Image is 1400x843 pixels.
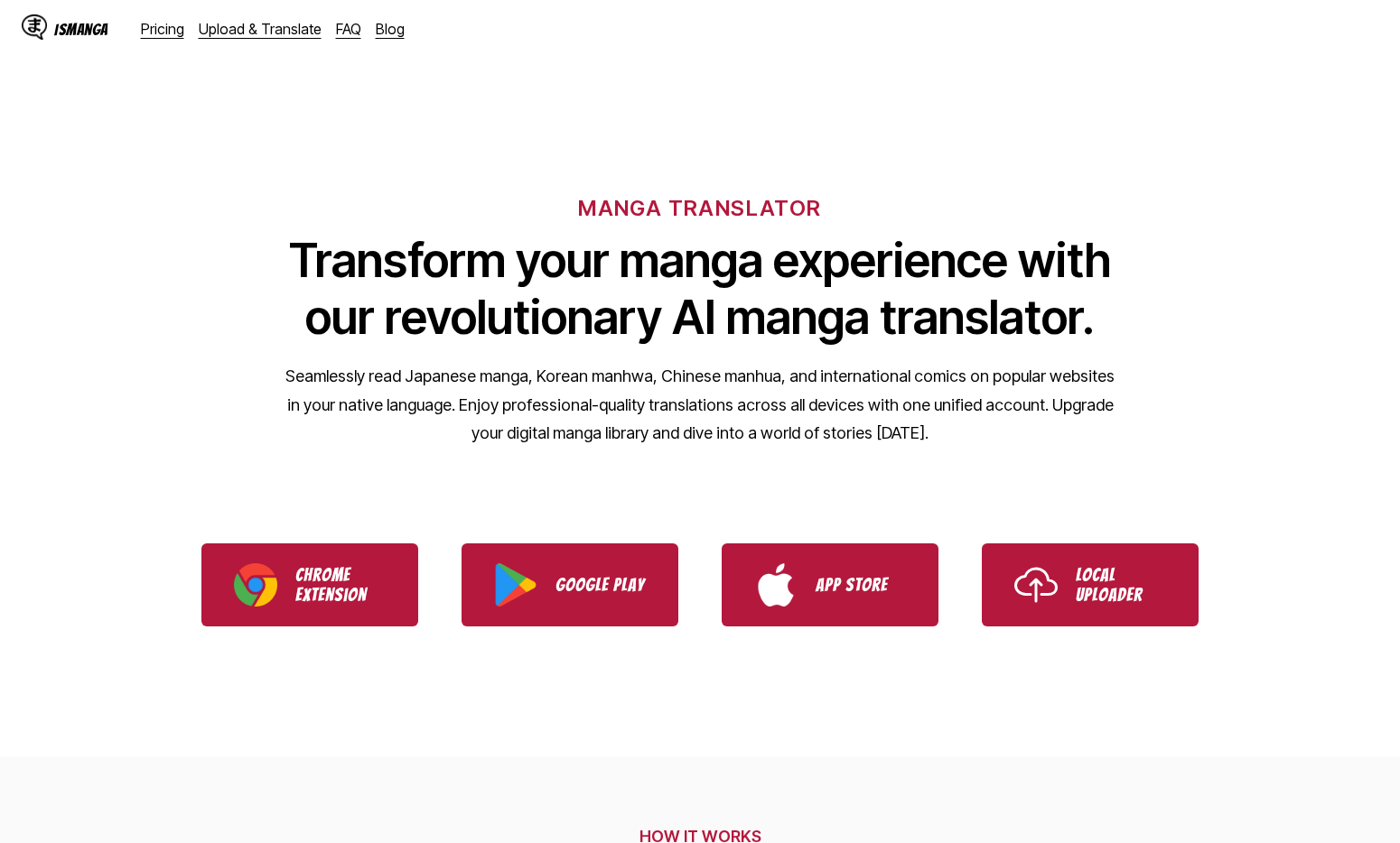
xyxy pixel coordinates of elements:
div: IsManga [54,21,108,38]
img: Google Play logo [494,563,537,607]
img: App Store logo [754,563,798,607]
p: App Store [816,575,906,595]
a: Download IsManga from Google Play [462,543,678,626]
img: Chrome logo [234,563,277,607]
p: Seamlessly read Japanese manga, Korean manhwa, Chinese manhua, and international comics on popula... [285,362,1115,448]
a: FAQ [336,20,361,38]
a: Blog [376,20,405,38]
a: Upload & Translate [199,20,322,38]
p: Chrome Extension [295,565,386,605]
a: Download IsManga Chrome Extension [201,543,418,626]
a: Download IsManga from App Store [722,543,938,626]
h1: Transform your manga experience with our revolutionary AI manga translator. [285,232,1115,346]
img: Upload icon [1014,563,1058,607]
p: Local Uploader [1076,565,1166,605]
h6: MANGA TRANSLATOR [578,195,821,221]
p: Google Play [555,575,646,595]
a: IsManga LogoIsManga [22,14,141,43]
a: Pricing [141,20,184,38]
a: Use IsManga Local Uploader [982,543,1199,626]
img: IsManga Logo [22,14,47,40]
